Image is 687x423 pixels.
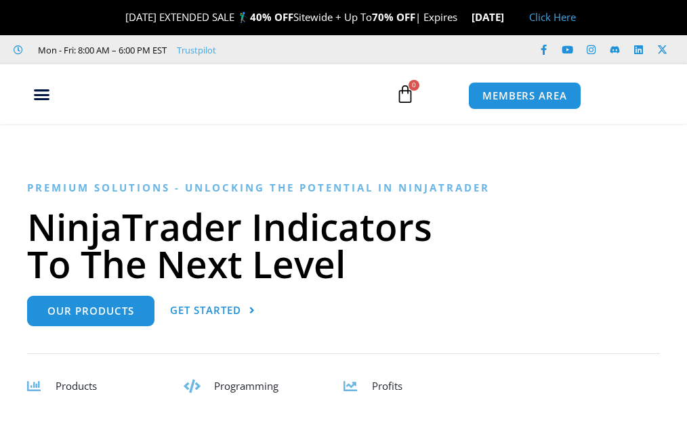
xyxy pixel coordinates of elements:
a: Trustpilot [177,42,216,58]
a: MEMBERS AREA [468,82,581,110]
h1: NinjaTrader Indicators To The Next Level [27,208,660,282]
span: Products [56,379,97,393]
img: 🏭 [505,12,515,22]
h6: Premium Solutions - Unlocking the Potential in NinjaTrader [27,181,660,194]
a: Get Started [170,296,255,326]
a: 0 [375,74,435,114]
strong: 70% OFF [372,10,415,24]
span: Get Started [170,305,241,315]
img: 🎉 [114,12,125,22]
span: Profits [372,379,402,393]
span: Our Products [47,306,134,316]
span: Programming [214,379,278,393]
span: MEMBERS AREA [482,91,567,101]
span: [DATE] EXTENDED SALE 🏌️‍♂️ Sitewide + Up To | Expires [111,10,472,24]
span: Mon - Fri: 8:00 AM – 6:00 PM EST [35,42,167,58]
img: ⌛ [458,12,468,22]
strong: [DATE] [472,10,516,24]
span: 0 [409,80,419,91]
div: Menu Toggle [7,82,75,108]
img: LogoAI | Affordable Indicators – NinjaTrader [89,70,235,118]
a: Our Products [27,296,154,326]
a: Click Here [529,10,576,24]
strong: 40% OFF [250,10,293,24]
